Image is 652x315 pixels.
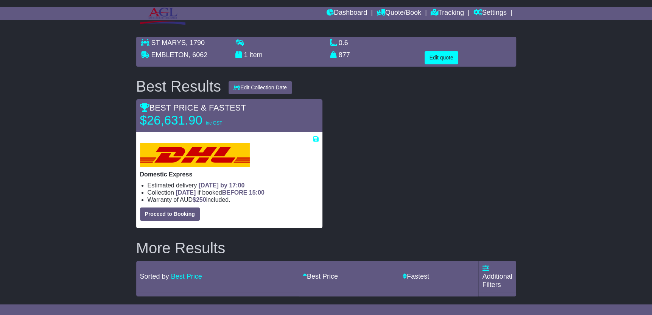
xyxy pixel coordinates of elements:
span: 1 [244,51,248,59]
li: Collection [148,189,319,196]
span: $ [193,196,206,203]
a: Quote/Book [377,7,421,20]
div: Best Results [132,78,225,95]
span: 15:00 [249,189,265,196]
span: , 1790 [186,39,205,47]
span: EMBLETON [151,51,189,59]
button: Edit quote [425,51,458,64]
p: $26,631.90 [140,113,235,128]
span: [DATE] [176,189,196,196]
h2: More Results [136,240,516,256]
p: Domestic Express [140,171,319,178]
span: 250 [196,196,206,203]
a: Fastest [403,273,429,280]
a: Dashboard [327,7,367,20]
span: ST MARYS [151,39,186,47]
a: Settings [473,7,507,20]
span: 0.6 [339,39,348,47]
span: item [250,51,263,59]
span: if booked [176,189,264,196]
li: Estimated delivery [148,182,319,189]
span: BEST PRICE & FASTEST [140,103,246,112]
button: Edit Collection Date [229,81,292,94]
a: Tracking [431,7,464,20]
span: , 6062 [188,51,207,59]
span: inc GST [206,120,222,126]
a: Best Price [303,273,338,280]
a: Additional Filters [482,265,512,288]
span: [DATE] by 17:00 [199,182,245,189]
span: 877 [339,51,350,59]
button: Proceed to Booking [140,207,200,221]
img: DHL: Domestic Express [140,143,250,167]
a: Best Price [171,273,202,280]
li: Warranty of AUD included. [148,196,319,203]
span: BEFORE [222,189,247,196]
span: Sorted by [140,273,169,280]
